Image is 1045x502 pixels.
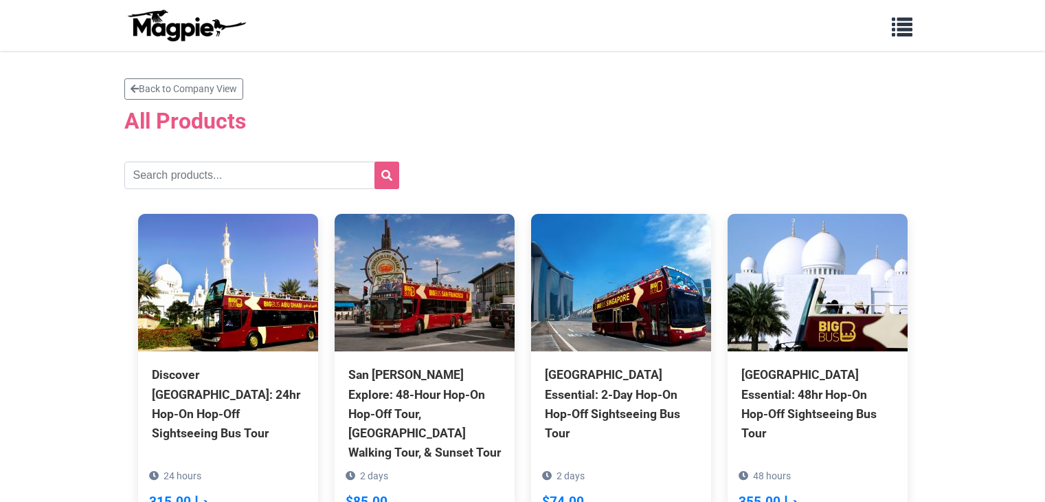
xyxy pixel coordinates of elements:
img: San Francisco Explore: 48-Hour Hop-On Hop-Off Tour, Chinatown Walking Tour, & Sunset Tour [335,214,515,351]
img: Singapore Essential: 2-Day Hop-On Hop-Off Sightseeing Bus Tour [531,214,711,351]
input: Search products... [124,162,399,189]
div: [GEOGRAPHIC_DATA] Essential: 48hr Hop-On Hop-Off Sightseeing Bus Tour [741,365,894,443]
span: 48 hours [753,470,791,481]
h2: All Products [124,108,921,134]
span: 24 hours [164,470,201,481]
a: Back to Company View [124,78,243,100]
span: 2 days [557,470,585,481]
div: San [PERSON_NAME] Explore: 48-Hour Hop-On Hop-Off Tour, [GEOGRAPHIC_DATA] Walking Tour, & Sunset ... [348,365,501,462]
span: 2 days [360,470,388,481]
img: Abu Dhabi Essential: 48hr Hop-On Hop-Off Sightseeing Bus Tour [728,214,908,351]
div: Discover [GEOGRAPHIC_DATA]: 24hr Hop-On Hop-Off Sightseeing Bus Tour [152,365,304,443]
div: [GEOGRAPHIC_DATA] Essential: 2-Day Hop-On Hop-Off Sightseeing Bus Tour [545,365,697,443]
img: Discover Abu Dhabi: 24hr Hop-On Hop-Off Sightseeing Bus Tour [138,214,318,351]
img: logo-ab69f6fb50320c5b225c76a69d11143b.png [124,9,248,42]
